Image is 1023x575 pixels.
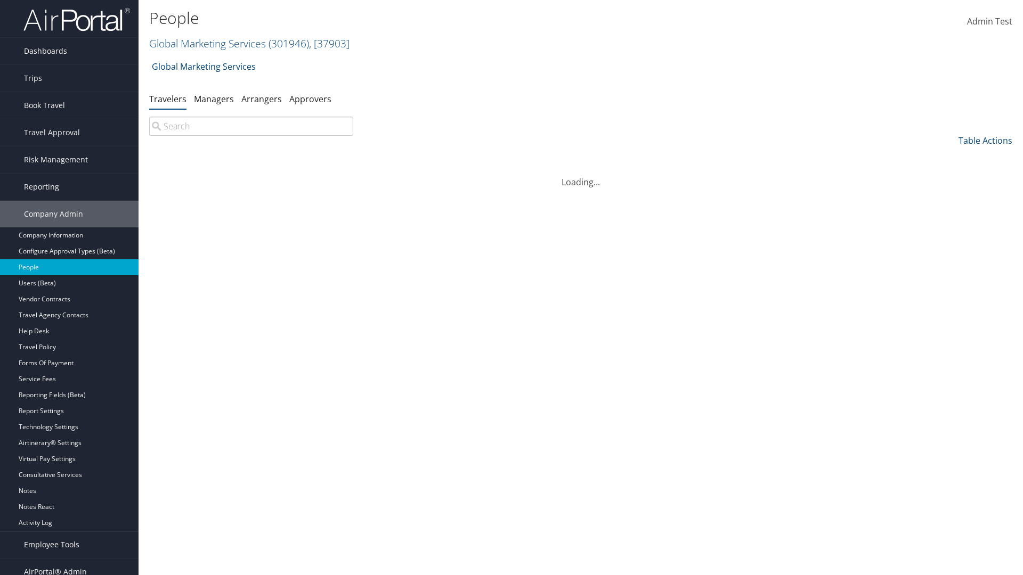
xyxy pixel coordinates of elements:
span: Trips [24,65,42,92]
span: Company Admin [24,201,83,227]
a: Table Actions [959,135,1012,146]
input: Search [149,117,353,136]
span: Admin Test [967,15,1012,27]
div: Loading... [149,163,1012,188]
span: Book Travel [24,92,65,119]
span: Employee Tools [24,531,79,558]
span: Travel Approval [24,119,80,146]
a: Approvers [289,93,331,105]
a: Managers [194,93,234,105]
img: airportal-logo.png [23,7,130,32]
a: Travelers [149,93,186,105]
h1: People [149,7,725,29]
a: Global Marketing Services [149,36,350,51]
a: Arrangers [241,93,282,105]
span: , [ 37903 ] [309,36,350,51]
span: Reporting [24,174,59,200]
span: Risk Management [24,146,88,173]
span: ( 301946 ) [269,36,309,51]
span: Dashboards [24,38,67,64]
a: Global Marketing Services [152,56,256,77]
a: Admin Test [967,5,1012,38]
